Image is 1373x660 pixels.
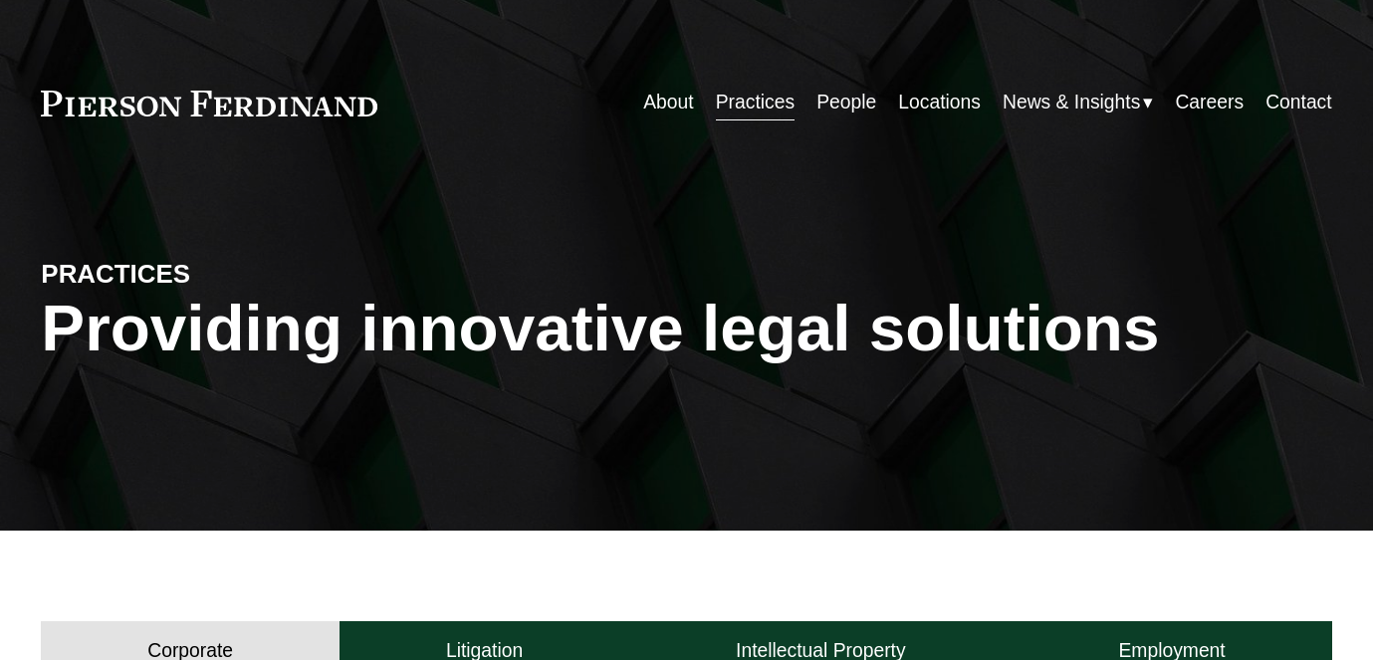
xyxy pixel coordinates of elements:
[1003,84,1153,122] a: folder dropdown
[816,84,876,122] a: People
[41,258,363,291] h4: PRACTICES
[1175,84,1244,122] a: Careers
[41,291,1331,365] h1: Providing innovative legal solutions
[643,84,693,122] a: About
[1265,84,1332,122] a: Contact
[1003,86,1140,120] span: News & Insights
[716,84,795,122] a: Practices
[898,84,981,122] a: Locations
